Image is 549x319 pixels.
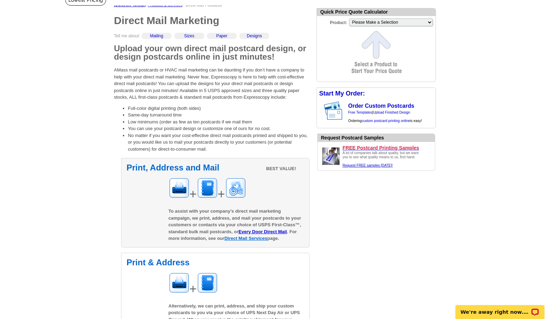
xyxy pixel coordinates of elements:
[348,103,414,109] a: Order Custom Postcards
[197,177,218,198] img: Addressing image for postcards
[128,132,310,153] li: No matter if you want your cost-effective direct mail postcards printed and shipped to you, or yo...
[225,177,246,198] img: Mailing image for postcards
[320,146,341,167] img: Upload a design ready to be printed
[114,33,310,44] div: Tell me about:
[343,164,393,167] a: Request FREE samples [DATE]!
[128,112,310,119] li: Same-day turnaround time
[184,33,194,38] a: Sizes
[343,151,423,168] div: A lot of companies talk about quality, but we want you to see what quality means to us, first hand.
[317,18,348,26] label: Product:
[224,236,267,241] a: Direct Mail Services
[127,164,304,172] h2: Print, Address and Mail
[114,67,310,101] p: AMass mail postcards or HVAC mail marketing can be daunting if you don’t have a company to help w...
[169,177,304,204] div: + +
[238,229,287,234] a: Every Door Direct Mail
[169,272,304,298] div: +
[128,125,310,132] li: You can use your postcard design or customize one of ours for no cost.
[169,208,301,241] span: To assist with your company’s direct mail marketing campaign, we print, address, and mail your po...
[169,272,190,293] img: Printing image for postcards
[373,111,410,114] a: Upload Finished Design
[128,105,310,112] li: Full-color digital printing (both sides)
[128,119,310,126] li: Low minimums (order as few as ten postcards if we mail them
[216,33,227,38] a: Paper
[343,145,432,151] a: FREE Postcard Printing Samples
[322,99,347,122] img: post card showing stamp and address area
[127,258,304,267] h2: Print & Address
[197,272,218,293] img: Addressing image for postcards
[247,33,262,38] a: Designs
[114,15,310,26] h1: Direct Mail Marketing
[451,297,549,319] iframe: LiveChat chat widget
[317,99,322,122] img: background image for postcard
[150,33,163,38] a: Mailing
[114,44,310,61] h2: Upload your own direct mail postcard design, or design postcards online in just minutes!
[321,134,435,142] div: Request Postcard Samples
[348,111,422,123] span: | Ordering is easy!
[348,111,372,114] a: Free Templates
[266,165,296,172] span: BEST VALUE!
[169,177,190,198] img: Printing image for postcards
[317,88,436,99] div: Start My Order:
[317,8,436,16] div: Quick Price Quote Calculator
[362,119,410,123] a: custom postcard printing online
